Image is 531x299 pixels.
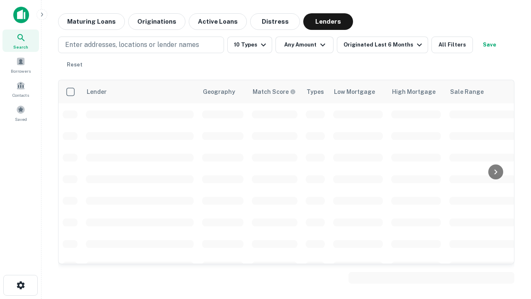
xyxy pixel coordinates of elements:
button: 10 Types [227,37,272,53]
button: Originations [128,13,185,30]
p: Enter addresses, locations or lender names [65,40,199,50]
div: Types [307,87,324,97]
iframe: Chat Widget [490,233,531,272]
button: Save your search to get updates of matches that match your search criteria. [476,37,503,53]
th: Low Mortgage [329,80,387,103]
div: Originated Last 6 Months [343,40,424,50]
button: Distress [250,13,300,30]
button: Active Loans [189,13,247,30]
button: Reset [61,56,88,73]
th: Sale Range [445,80,520,103]
button: Maturing Loans [58,13,125,30]
a: Borrowers [2,54,39,76]
th: Types [302,80,329,103]
div: Capitalize uses an advanced AI algorithm to match your search with the best lender. The match sco... [253,87,296,96]
img: capitalize-icon.png [13,7,29,23]
div: Geography [203,87,235,97]
div: Lender [87,87,107,97]
th: Capitalize uses an advanced AI algorithm to match your search with the best lender. The match sco... [248,80,302,103]
a: Search [2,29,39,52]
button: Originated Last 6 Months [337,37,428,53]
th: Geography [198,80,248,103]
h6: Match Score [253,87,294,96]
button: Any Amount [275,37,334,53]
div: Low Mortgage [334,87,375,97]
button: Enter addresses, locations or lender names [58,37,224,53]
button: All Filters [431,37,473,53]
span: Saved [15,116,27,123]
div: High Mortgage [392,87,436,97]
button: Lenders [303,13,353,30]
th: High Mortgage [387,80,445,103]
a: Saved [2,102,39,124]
th: Lender [82,80,198,103]
span: Borrowers [11,68,31,74]
span: Search [13,44,28,50]
a: Contacts [2,78,39,100]
div: Sale Range [450,87,484,97]
span: Contacts [12,92,29,98]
